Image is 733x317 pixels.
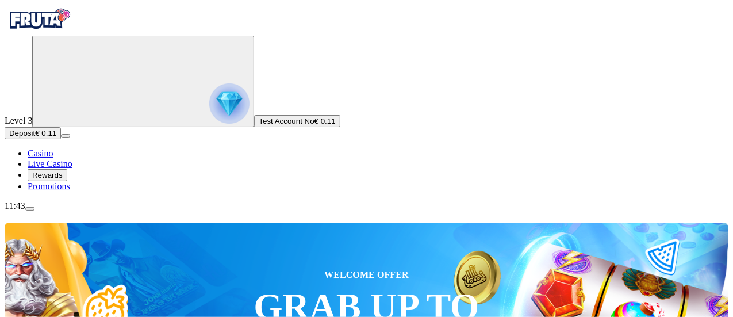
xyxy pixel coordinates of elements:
[28,169,67,181] button: Rewards
[5,148,728,192] nav: Main menu
[5,5,728,192] nav: Primary
[259,117,314,125] span: Test Account No
[324,268,408,282] span: WELCOME OFFER
[32,36,254,127] button: reward progress
[28,159,72,169] a: Live Casino
[28,181,70,191] a: Promotions
[9,129,35,138] span: Deposit
[209,83,250,124] img: reward progress
[254,115,340,127] button: Test Account No€ 0.11
[5,127,61,139] button: Depositplus icon€ 0.11
[35,129,56,138] span: € 0.11
[61,134,70,138] button: menu
[25,207,34,211] button: menu
[5,116,32,125] span: Level 3
[314,117,336,125] span: € 0.11
[28,148,53,158] a: Casino
[5,25,74,35] a: Fruta
[5,201,25,211] span: 11:43
[5,5,74,33] img: Fruta
[32,171,63,179] span: Rewards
